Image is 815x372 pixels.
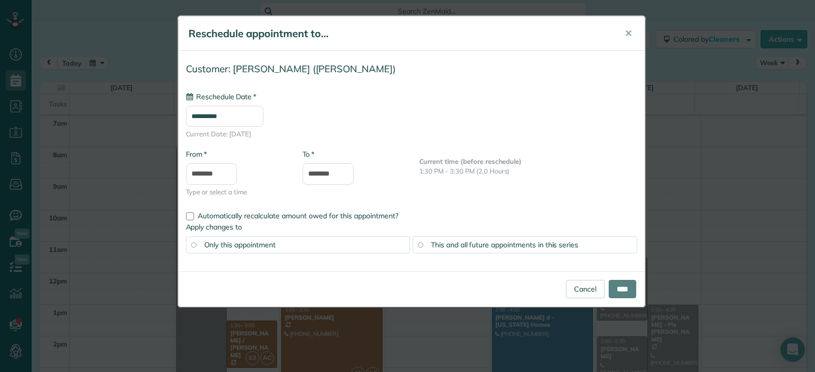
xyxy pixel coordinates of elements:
[419,157,522,165] b: Current time (before reschedule)
[566,280,605,298] a: Cancel
[431,240,578,249] span: This and all future appointments in this series
[186,149,207,159] label: From
[198,211,398,220] span: Automatically recalculate amount owed for this appointment?
[186,129,637,139] span: Current Date: [DATE]
[186,92,256,102] label: Reschedule Date
[418,242,423,247] input: This and all future appointments in this series
[303,149,314,159] label: To
[204,240,276,249] span: Only this appointment
[186,187,287,197] span: Type or select a time
[186,64,637,74] h4: Customer: [PERSON_NAME] ([PERSON_NAME])
[419,166,637,176] p: 1:30 PM - 3:30 PM (2.0 Hours)
[186,222,637,232] label: Apply changes to
[624,27,632,39] span: ✕
[191,242,196,247] input: Only this appointment
[188,26,610,41] h5: Reschedule appointment to...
